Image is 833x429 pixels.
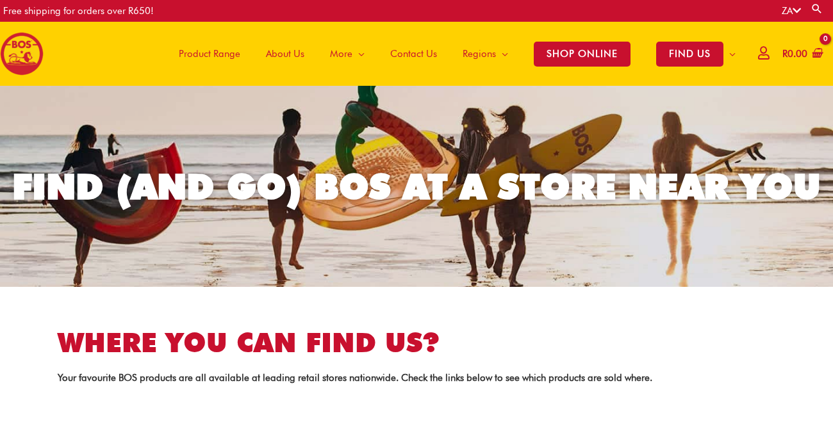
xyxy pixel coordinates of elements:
span: Contact Us [390,35,437,73]
a: Product Range [166,22,253,86]
span: R [782,48,788,60]
a: Regions [450,22,521,86]
a: View Shopping Cart, empty [780,40,823,69]
nav: Site Navigation [156,22,748,86]
span: Regions [463,35,496,73]
bdi: 0.00 [782,48,807,60]
span: FIND US [656,42,723,67]
span: More [330,35,352,73]
a: About Us [253,22,317,86]
p: Your favourite BOS products are all available at leading retail stores nationwide. Check the link... [58,373,775,383]
span: Product Range [179,35,240,73]
div: FIND (AND GO) BOS AT A STORE NEAR YOU [12,169,821,204]
h2: Where you can find us? [58,325,775,360]
a: SHOP ONLINE [521,22,643,86]
a: More [317,22,377,86]
a: ZA [782,5,801,17]
a: Contact Us [377,22,450,86]
span: SHOP ONLINE [534,42,631,67]
a: Search button [811,3,823,15]
span: About Us [266,35,304,73]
